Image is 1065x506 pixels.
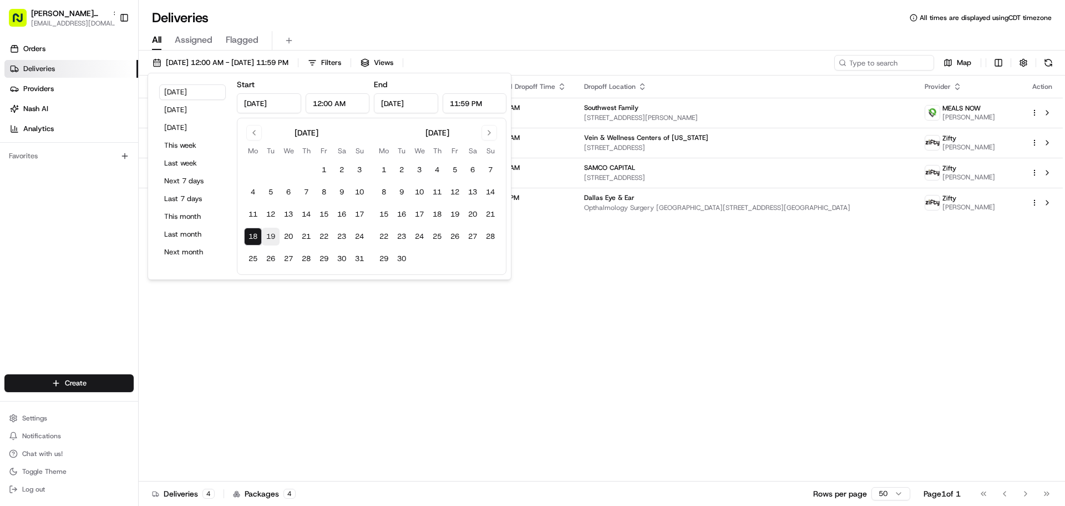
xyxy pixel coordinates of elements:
[4,410,134,426] button: Settings
[942,143,995,152] span: [PERSON_NAME]
[4,374,134,392] button: Create
[11,144,71,153] div: Past conversations
[464,161,481,179] button: 6
[925,136,940,150] img: zifty-logo-trans-sq.png
[375,183,393,201] button: 8
[315,183,333,201] button: 8
[153,202,157,211] span: •
[237,79,255,89] label: Start
[22,173,31,182] img: 1736555255976-a54dd68f-1ca7-489b-9aae-adbdc363a1c4
[481,125,497,141] button: Go to next month
[488,113,566,122] span: [DATE]
[159,209,226,224] button: This month
[410,161,428,179] button: 3
[924,488,961,499] div: Page 1 of 1
[297,183,315,201] button: 7
[488,82,555,91] span: Original Dropoff Time
[226,33,258,47] span: Flagged
[393,161,410,179] button: 2
[393,145,410,157] th: Tuesday
[333,183,351,201] button: 9
[321,58,341,68] span: Filters
[11,44,202,62] p: Welcome 👋
[262,183,280,201] button: 5
[410,206,428,223] button: 17
[4,100,138,118] a: Nash AI
[295,127,318,138] div: [DATE]
[105,248,178,259] span: API Documentation
[23,84,54,94] span: Providers
[11,249,20,258] div: 📗
[446,228,464,246] button: 26
[22,414,47,423] span: Settings
[152,9,209,27] h1: Deliveries
[159,102,226,118] button: [DATE]
[446,183,464,201] button: 12
[22,432,61,440] span: Notifications
[942,134,956,143] span: Zifty
[375,161,393,179] button: 1
[297,145,315,157] th: Thursday
[262,228,280,246] button: 19
[393,183,410,201] button: 9
[333,161,351,179] button: 2
[280,145,297,157] th: Wednesday
[11,11,33,33] img: Nash
[351,183,368,201] button: 10
[374,93,438,113] input: Date
[23,106,43,126] img: 8571987876998_91fb9ceb93ad5c398215_72.jpg
[315,250,333,268] button: 29
[939,55,976,71] button: Map
[584,133,708,142] span: Vein & Wellness Centers of [US_STATE]
[31,19,120,28] button: [EMAIL_ADDRESS][DOMAIN_NAME]
[172,142,202,156] button: See all
[23,64,55,74] span: Deliveries
[4,147,134,165] div: Favorites
[428,161,446,179] button: 4
[942,194,956,203] span: Zifty
[159,202,182,211] span: [DATE]
[351,161,368,179] button: 3
[942,203,995,212] span: [PERSON_NAME]
[584,82,636,91] span: Dropoff Location
[374,79,387,89] label: End
[464,145,481,157] th: Saturday
[22,467,67,476] span: Toggle Theme
[159,227,226,242] button: Last month
[584,143,907,152] span: [STREET_ADDRESS]
[446,161,464,179] button: 5
[925,82,951,91] span: Provider
[393,250,410,268] button: 30
[4,482,134,497] button: Log out
[410,145,428,157] th: Wednesday
[351,145,368,157] th: Sunday
[23,124,54,134] span: Analytics
[481,206,499,223] button: 21
[351,206,368,223] button: 17
[488,133,566,142] span: 11:45 AM
[481,228,499,246] button: 28
[4,80,138,98] a: Providers
[11,106,31,126] img: 1736555255976-a54dd68f-1ca7-489b-9aae-adbdc363a1c4
[189,109,202,123] button: Start new chat
[410,183,428,201] button: 10
[584,113,907,122] span: [STREET_ADDRESS][PERSON_NAME]
[152,488,215,499] div: Deliveries
[246,125,262,141] button: Go to previous month
[159,173,226,189] button: Next 7 days
[244,145,262,157] th: Monday
[244,228,262,246] button: 18
[233,488,296,499] div: Packages
[375,145,393,157] th: Monday
[920,13,1052,22] span: All times are displayed using CDT timezone
[297,250,315,268] button: 28
[584,203,907,212] span: Opthalmology Surgery [GEOGRAPHIC_DATA][STREET_ADDRESS][GEOGRAPHIC_DATA]
[306,93,370,113] input: Time
[428,183,446,201] button: 11
[175,33,212,47] span: Assigned
[159,156,226,171] button: Last week
[237,93,301,113] input: Date
[262,206,280,223] button: 12
[488,193,566,202] span: 12:00 PM
[925,166,940,180] img: zifty-logo-trans-sq.png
